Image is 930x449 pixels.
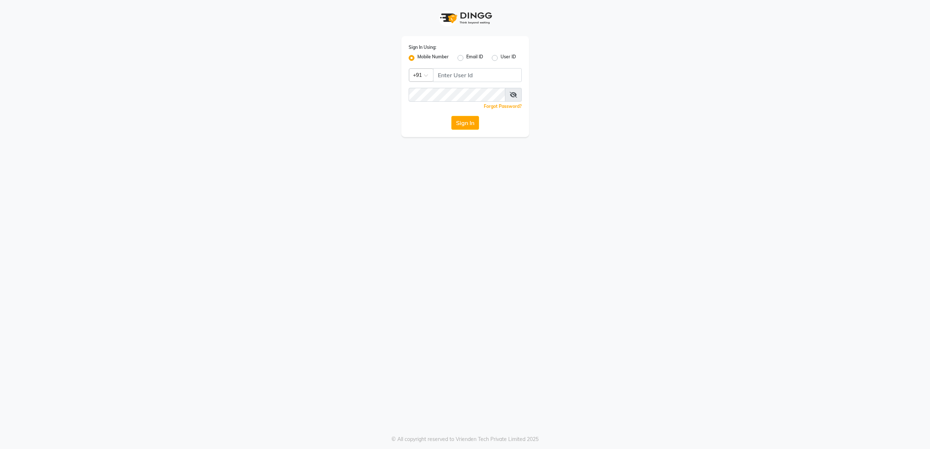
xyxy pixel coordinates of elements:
label: Email ID [466,54,483,62]
button: Sign In [451,116,479,130]
label: User ID [501,54,516,62]
label: Sign In Using: [409,44,436,51]
a: Forgot Password? [484,104,522,109]
img: logo1.svg [436,7,494,29]
label: Mobile Number [417,54,449,62]
input: Username [409,88,505,102]
input: Username [433,68,522,82]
